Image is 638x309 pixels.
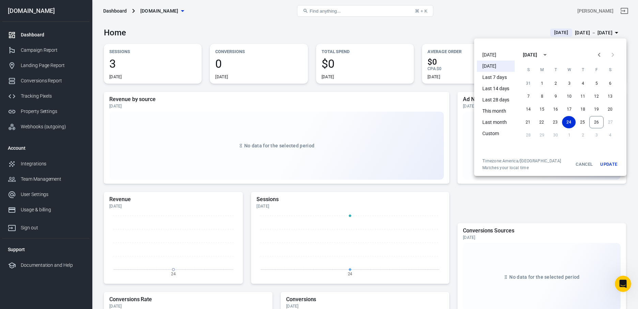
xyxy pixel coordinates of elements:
li: [DATE] [477,61,515,72]
img: Profile image for Jose [19,4,30,15]
button: 7 [522,90,535,102]
div: Close [120,3,132,15]
div: Hey [PERSON_NAME], [11,43,106,50]
button: 6 [603,77,617,90]
button: 18 [576,103,590,115]
div: Hey [PERSON_NAME],Which option best applies to your reason for contacting AnyTrack [DATE]?AnyTrac... [5,39,112,67]
li: Last 7 days [477,72,515,83]
button: 19 [590,103,603,115]
button: Previous month [592,48,606,62]
button: 24 [562,116,576,128]
span: Matches your local time [482,165,561,170]
button: 14 [522,103,535,115]
li: [DATE] [477,49,515,61]
span: Saturday [604,63,616,77]
button: 🎓 Learn about AnyTrack features [37,198,127,211]
button: 25 [576,116,589,128]
div: AnyTrack says… [5,39,131,82]
button: calendar view is open, switch to year view [539,49,551,61]
button: 23 [548,116,562,128]
button: 17 [562,103,576,115]
img: Profile image for Laurent [29,4,40,15]
button: Home [107,3,120,16]
button: 10 [562,90,576,102]
button: 15 [535,103,549,115]
button: 31 [522,77,535,90]
button: 22 [535,116,548,128]
button: 20 [603,103,617,115]
button: 4 [576,77,590,90]
span: Tuesday [549,63,562,77]
button: go back [4,3,17,16]
button: 💡 Feature Request [36,215,92,228]
button: Cancel [573,158,595,170]
li: This month [477,105,515,117]
div: AnyTrack • Just now [11,69,52,73]
span: Friday [590,63,603,77]
button: 16 [549,103,562,115]
div: Which option best applies to your reason for contacting AnyTrack [DATE]? [11,50,106,63]
button: 💳 Billing [95,215,127,228]
button: Update [598,158,620,170]
button: 8 [535,90,549,102]
button: 1 [535,77,549,90]
button: 💬 Technical Support [17,181,77,194]
button: 26 [589,116,604,128]
button: 2 [549,77,562,90]
button: 13 [603,90,617,102]
li: Last 28 days [477,94,515,105]
span: Thursday [577,63,589,77]
button: 📅 Book a demo [79,181,127,194]
div: [DATE] [523,51,537,59]
div: Timezone: America/[GEOGRAPHIC_DATA] [482,158,561,164]
h1: AnyTrack [43,6,67,12]
li: Last month [477,117,515,128]
li: Custom [477,128,515,139]
button: 9 [549,90,562,102]
button: 5 [590,77,603,90]
iframe: Intercom live chat [615,276,631,292]
button: 11 [576,90,590,102]
span: Monday [536,63,548,77]
li: Last 14 days [477,83,515,94]
span: Wednesday [563,63,575,77]
button: 21 [521,116,535,128]
span: Sunday [522,63,534,77]
button: 12 [590,90,603,102]
button: 3 [562,77,576,90]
